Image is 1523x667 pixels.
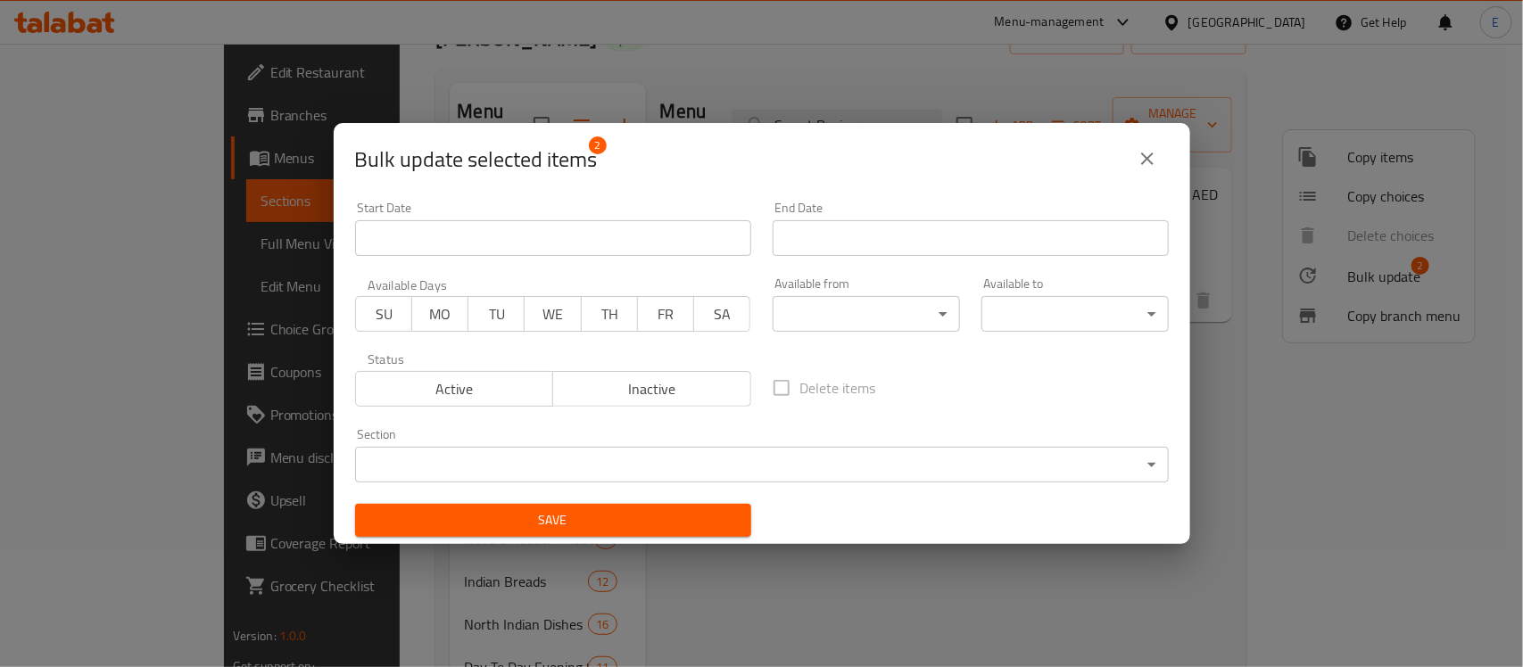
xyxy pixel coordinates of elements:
[552,371,751,407] button: Inactive
[419,301,461,327] span: MO
[355,296,412,332] button: SU
[532,301,574,327] span: WE
[476,301,517,327] span: TU
[773,296,960,332] div: ​
[560,376,744,402] span: Inactive
[981,296,1169,332] div: ​
[645,301,687,327] span: FR
[693,296,750,332] button: SA
[701,301,743,327] span: SA
[355,504,751,537] button: Save
[363,301,405,327] span: SU
[355,371,554,407] button: Active
[637,296,694,332] button: FR
[1126,137,1169,180] button: close
[589,301,631,327] span: TH
[411,296,468,332] button: MO
[363,376,547,402] span: Active
[800,377,876,399] span: Delete items
[369,509,737,531] span: Save
[589,136,607,154] span: 2
[468,296,525,332] button: TU
[524,296,581,332] button: WE
[355,447,1169,482] div: ​
[355,145,598,174] span: Selected items count
[581,296,638,332] button: TH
